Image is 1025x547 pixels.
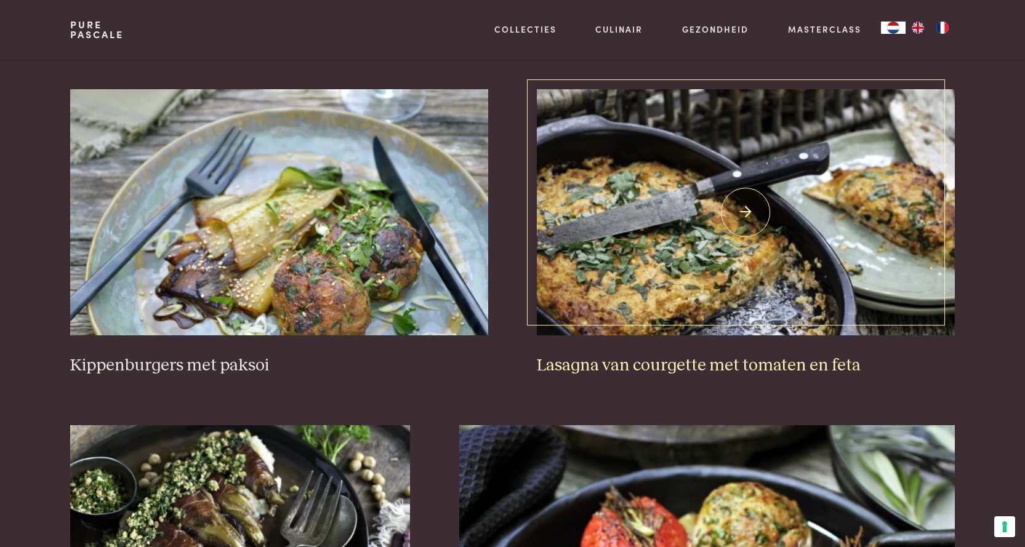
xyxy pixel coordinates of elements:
a: Collecties [494,23,557,36]
ul: Language list [906,22,955,34]
a: Gezondheid [682,23,749,36]
a: PurePascale [70,20,124,39]
a: FR [930,22,955,34]
a: Lasagna van courgette met tomaten en feta Lasagna van courgette met tomaten en feta [537,89,954,376]
a: EN [906,22,930,34]
img: Kippenburgers met paksoi [70,89,488,335]
a: Culinair [595,23,643,36]
h3: Lasagna van courgette met tomaten en feta [537,355,954,377]
h3: Kippenburgers met paksoi [70,355,488,377]
a: NL [881,22,906,34]
div: Language [881,22,906,34]
aside: Language selected: Nederlands [881,22,955,34]
img: Lasagna van courgette met tomaten en feta [537,89,954,335]
button: Uw voorkeuren voor toestemming voor trackingtechnologieën [994,516,1015,537]
a: Kippenburgers met paksoi Kippenburgers met paksoi [70,89,488,376]
a: Masterclass [788,23,861,36]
